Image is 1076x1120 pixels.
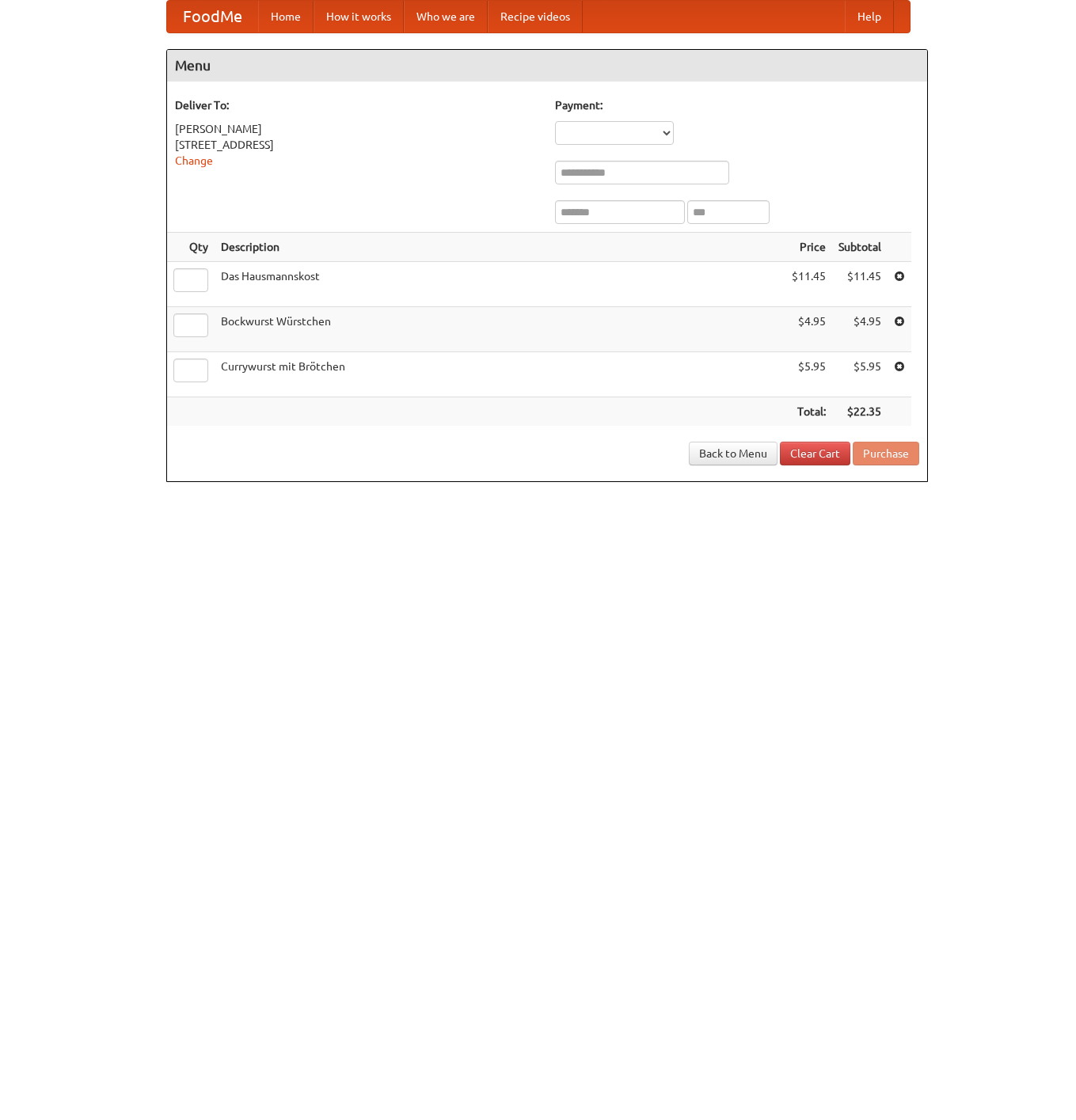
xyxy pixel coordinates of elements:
[175,97,539,113] h5: Deliver To:
[832,233,888,262] th: Subtotal
[167,50,927,82] h4: Menu
[404,1,488,32] a: Who we are
[167,1,258,32] a: FoodMe
[314,1,404,32] a: How it works
[785,352,832,397] td: $5.95
[832,307,888,352] td: $4.95
[780,442,850,465] a: Clear Cart
[175,154,213,167] a: Change
[832,352,888,397] td: $5.95
[215,233,785,262] th: Description
[175,121,539,137] div: [PERSON_NAME]
[853,442,919,465] button: Purchase
[488,1,583,32] a: Recipe videos
[215,352,785,397] td: Currywurst mit Brötchen
[167,233,215,262] th: Qty
[258,1,314,32] a: Home
[785,307,832,352] td: $4.95
[785,262,832,307] td: $11.45
[785,397,832,427] th: Total:
[785,233,832,262] th: Price
[215,262,785,307] td: Das Hausmannskost
[689,442,778,465] a: Back to Menu
[215,307,785,352] td: Bockwurst Würstchen
[832,397,888,427] th: $22.35
[832,262,888,307] td: $11.45
[845,1,894,32] a: Help
[175,137,539,153] div: [STREET_ADDRESS]
[555,97,919,113] h5: Payment:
